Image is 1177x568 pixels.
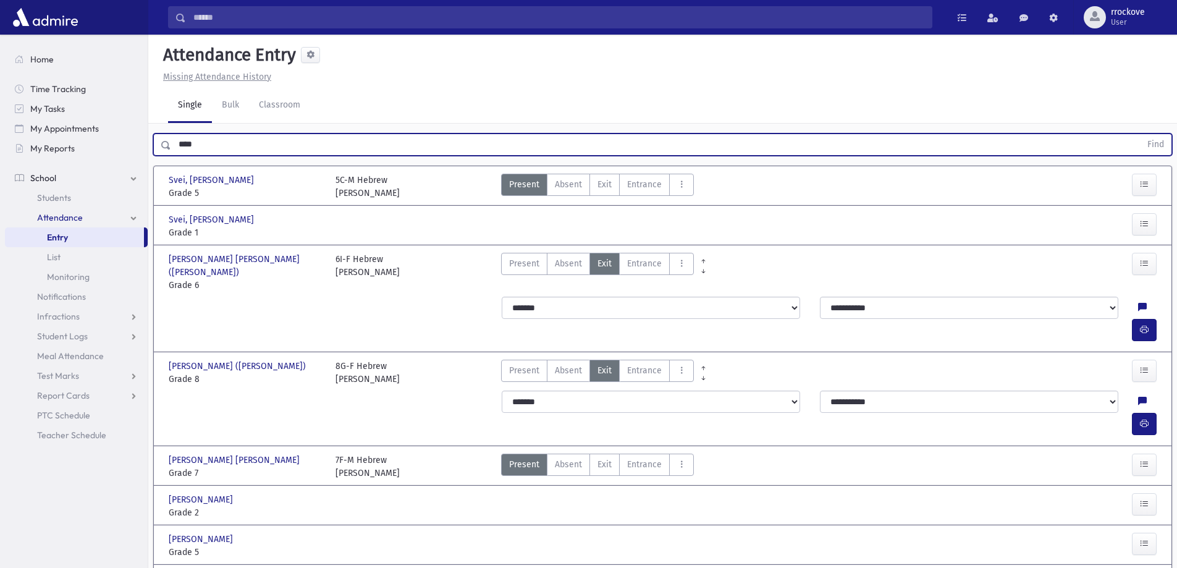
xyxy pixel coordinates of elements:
span: School [30,172,56,184]
span: My Reports [30,143,75,154]
span: Entrance [627,178,662,191]
img: AdmirePro [10,5,81,30]
span: Entrance [627,364,662,377]
span: PTC Schedule [37,410,90,421]
div: AttTypes [501,454,694,480]
a: Entry [5,227,144,247]
span: Infractions [37,311,80,322]
div: 7F-M Hebrew [PERSON_NAME] [335,454,400,480]
span: Grade 5 [169,546,323,559]
span: Teacher Schedule [37,430,106,441]
span: rrockove [1111,7,1145,17]
span: Time Tracking [30,83,86,95]
a: Notifications [5,287,148,307]
span: Present [509,458,539,471]
div: AttTypes [501,360,694,386]
span: Entry [47,232,68,243]
a: Missing Attendance History [158,72,271,82]
span: Student Logs [37,331,88,342]
button: Find [1140,134,1171,155]
span: Entrance [627,257,662,270]
span: [PERSON_NAME] [PERSON_NAME] [169,454,302,467]
span: My Appointments [30,123,99,134]
a: Teacher Schedule [5,425,148,445]
u: Missing Attendance History [163,72,271,82]
span: Grade 6 [169,279,323,292]
a: Student Logs [5,326,148,346]
span: Meal Attendance [37,350,104,362]
span: Entrance [627,458,662,471]
div: AttTypes [501,253,694,292]
a: PTC Schedule [5,405,148,425]
span: Present [509,178,539,191]
span: Svei, [PERSON_NAME] [169,174,256,187]
input: Search [186,6,932,28]
span: Exit [597,458,612,471]
span: [PERSON_NAME] [169,493,235,506]
span: Svei, [PERSON_NAME] [169,213,256,226]
a: Classroom [249,88,310,123]
a: Report Cards [5,386,148,405]
span: Absent [555,364,582,377]
a: Test Marks [5,366,148,386]
span: My Tasks [30,103,65,114]
span: Present [509,257,539,270]
a: Attendance [5,208,148,227]
div: 6I-F Hebrew [PERSON_NAME] [335,253,400,292]
span: Test Marks [37,370,79,381]
span: Exit [597,257,612,270]
span: Exit [597,178,612,191]
span: Notifications [37,291,86,302]
a: Meal Attendance [5,346,148,366]
span: Monitoring [47,271,90,282]
span: Absent [555,178,582,191]
a: List [5,247,148,267]
div: 8G-F Hebrew [PERSON_NAME] [335,360,400,386]
span: [PERSON_NAME] ([PERSON_NAME]) [169,360,308,373]
span: Home [30,54,54,65]
a: My Reports [5,138,148,158]
span: Students [37,192,71,203]
span: User [1111,17,1145,27]
span: List [47,252,61,263]
a: Home [5,49,148,69]
a: Single [168,88,212,123]
a: Monitoring [5,267,148,287]
a: Bulk [212,88,249,123]
span: Grade 5 [169,187,323,200]
span: Grade 2 [169,506,323,519]
a: My Appointments [5,119,148,138]
a: My Tasks [5,99,148,119]
span: Absent [555,458,582,471]
div: 5C-M Hebrew [PERSON_NAME] [335,174,400,200]
span: Exit [597,364,612,377]
span: Report Cards [37,390,90,401]
span: Present [509,364,539,377]
span: Grade 7 [169,467,323,480]
a: School [5,168,148,188]
a: Infractions [5,307,148,326]
span: Grade 8 [169,373,323,386]
div: AttTypes [501,174,694,200]
a: Students [5,188,148,208]
h5: Attendance Entry [158,45,296,66]
span: [PERSON_NAME] [PERSON_NAME] ([PERSON_NAME]) [169,253,323,279]
span: Attendance [37,212,83,223]
span: [PERSON_NAME] [169,533,235,546]
a: Time Tracking [5,79,148,99]
span: Grade 1 [169,226,323,239]
span: Absent [555,257,582,270]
